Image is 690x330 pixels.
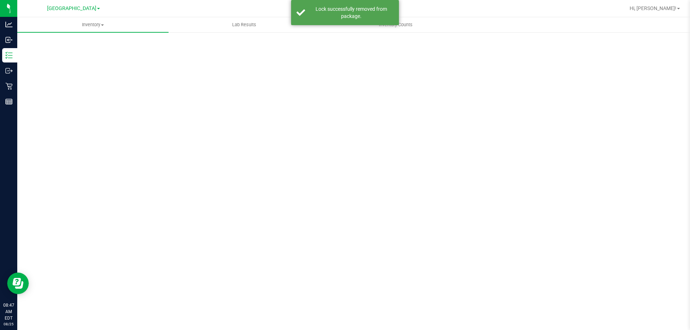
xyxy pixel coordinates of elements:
[169,17,320,32] a: Lab Results
[5,83,13,90] inline-svg: Retail
[309,5,394,20] div: Lock successfully removed from package.
[630,5,676,11] span: Hi, [PERSON_NAME]!
[5,36,13,43] inline-svg: Inbound
[7,273,29,294] iframe: Resource center
[5,67,13,74] inline-svg: Outbound
[5,52,13,59] inline-svg: Inventory
[17,22,169,28] span: Inventory
[3,302,14,321] p: 08:47 AM EDT
[17,17,169,32] a: Inventory
[47,5,96,11] span: [GEOGRAPHIC_DATA]
[5,98,13,105] inline-svg: Reports
[5,21,13,28] inline-svg: Analytics
[222,22,266,28] span: Lab Results
[3,321,14,327] p: 08/25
